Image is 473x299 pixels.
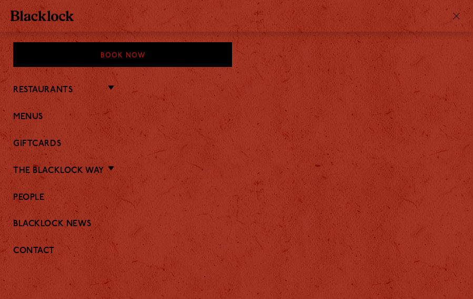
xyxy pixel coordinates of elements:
a: Giftcards [13,139,460,149]
div: Book Now [13,42,232,67]
a: Contact [13,246,460,256]
a: Blacklock News [13,219,460,229]
a: Restaurants [13,85,73,95]
a: Menus [13,112,460,122]
a: People [13,193,460,203]
a: The Blacklock Way [13,166,104,176]
img: BL_Textured_Logo-footer-cropped.svg [11,11,74,21]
